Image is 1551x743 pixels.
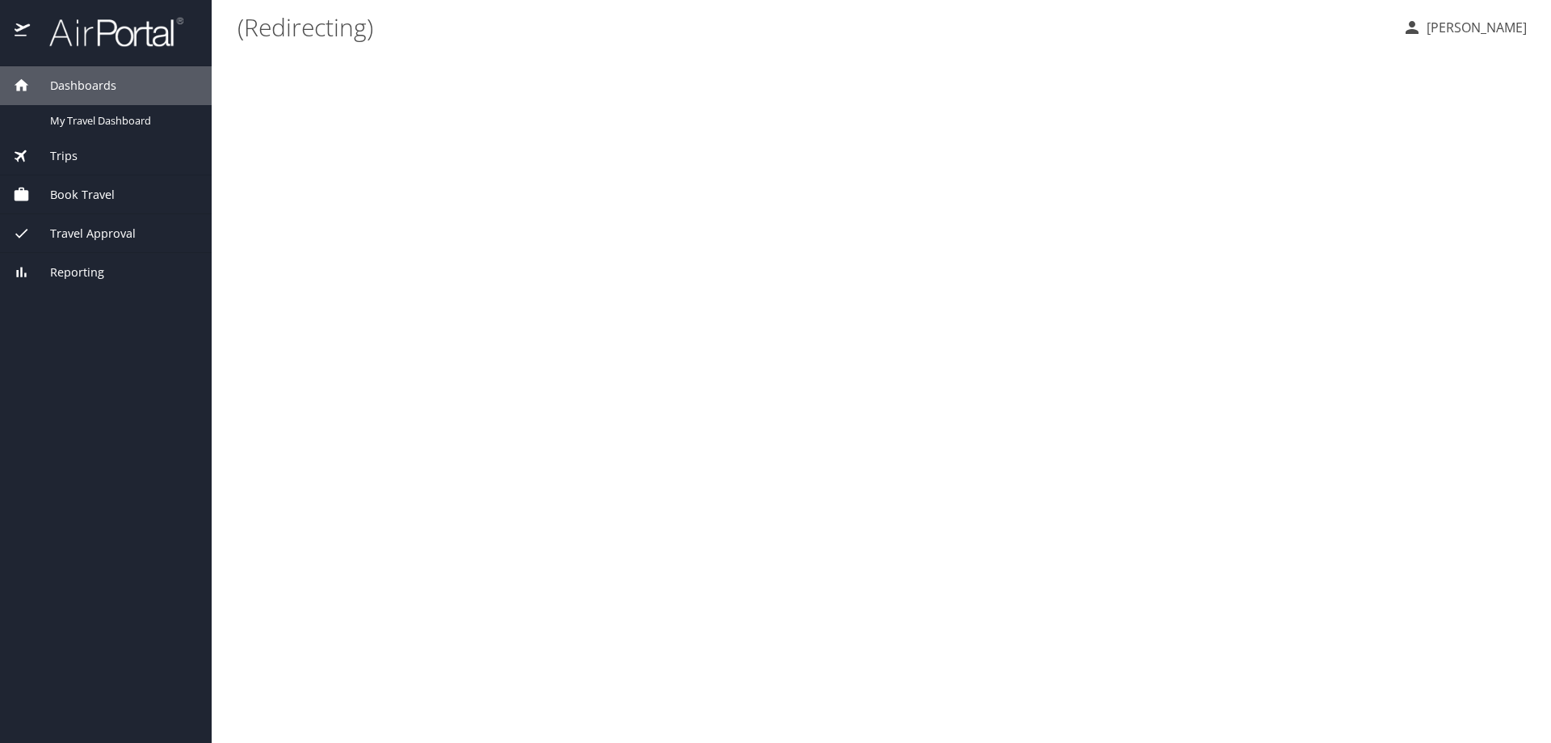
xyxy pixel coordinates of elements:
span: Reporting [30,264,104,281]
span: My Travel Dashboard [50,113,192,129]
button: [PERSON_NAME] [1396,13,1533,42]
img: icon-airportal.png [15,16,32,48]
span: Travel Approval [30,225,136,243]
span: Book Travel [30,186,115,204]
img: airportal-logo.png [32,16,183,48]
h1: (Redirecting) [237,2,1389,52]
span: Dashboards [30,77,116,95]
span: Trips [30,147,78,165]
p: [PERSON_NAME] [1422,18,1527,37]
